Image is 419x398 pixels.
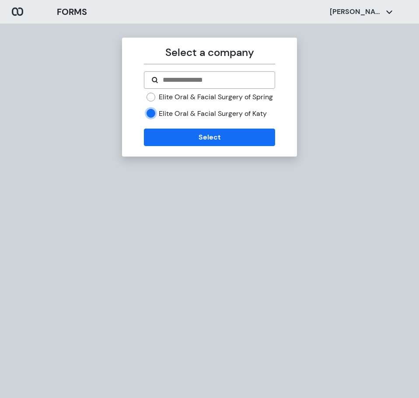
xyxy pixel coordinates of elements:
[330,7,382,17] p: [PERSON_NAME]
[57,5,87,18] h3: FORMS
[162,75,267,85] input: Search
[159,92,273,102] label: Elite Oral & Facial Surgery of Spring
[144,45,275,60] p: Select a company
[144,129,275,146] button: Select
[159,109,267,119] label: Elite Oral & Facial Surgery of Katy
